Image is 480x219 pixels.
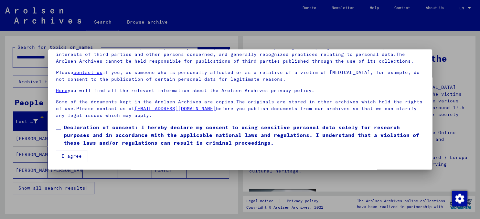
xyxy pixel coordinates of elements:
button: I agree [56,150,87,162]
span: Declaration of consent: I hereby declare my consent to using sensitive personal data solely for r... [64,123,424,147]
a: [EMAIL_ADDRESS][DOMAIN_NAME] [134,106,216,111]
a: contact us [73,69,102,75]
p: Please if you, as someone who is personally affected or as a relative of a victim of [MEDICAL_DAT... [56,69,424,83]
p: you will find all the relevant information about the Arolsen Archives privacy policy. [56,87,424,94]
img: Change consent [452,191,467,206]
a: Here [56,88,68,93]
div: Change consent [452,191,467,206]
p: Please note that this portal on victims of Nazi [MEDICAL_DATA] contains sensitive data on identif... [56,37,424,65]
p: Some of the documents kept in the Arolsen Archives are copies.The originals are stored in other a... [56,99,424,119]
